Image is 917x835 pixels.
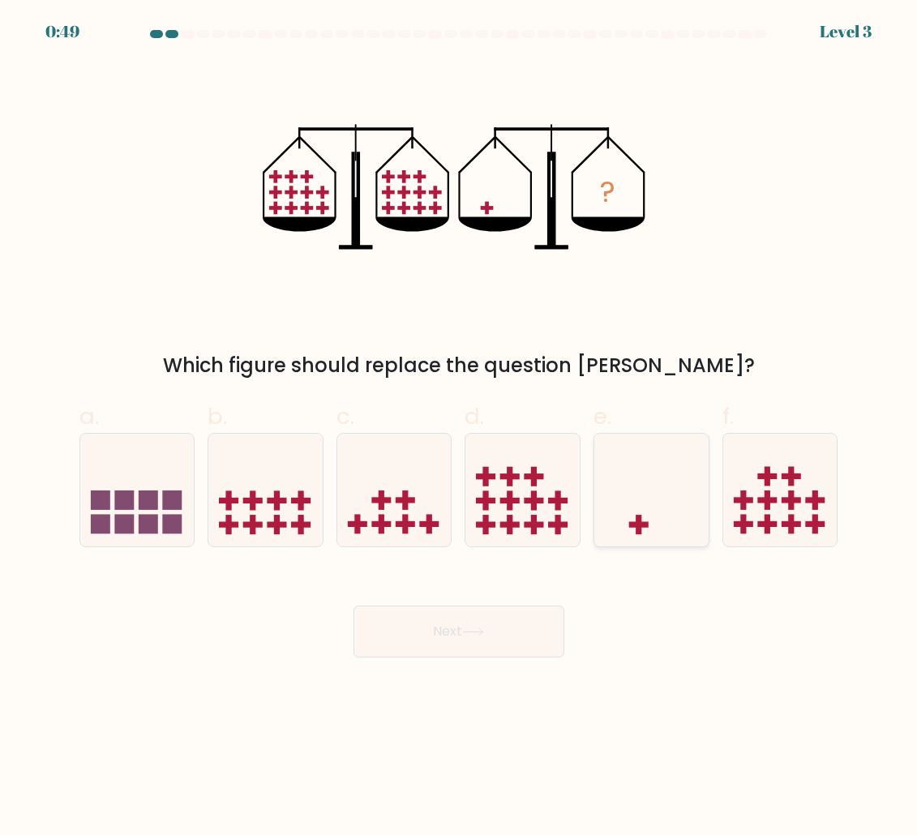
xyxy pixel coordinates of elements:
[79,400,99,432] span: a.
[465,400,484,432] span: d.
[593,400,611,432] span: e.
[45,19,79,44] div: 0:49
[600,171,615,212] tspan: ?
[208,400,227,432] span: b.
[820,19,872,44] div: Level 3
[722,400,734,432] span: f.
[89,351,829,380] div: Which figure should replace the question [PERSON_NAME]?
[336,400,354,432] span: c.
[354,606,564,657] button: Next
